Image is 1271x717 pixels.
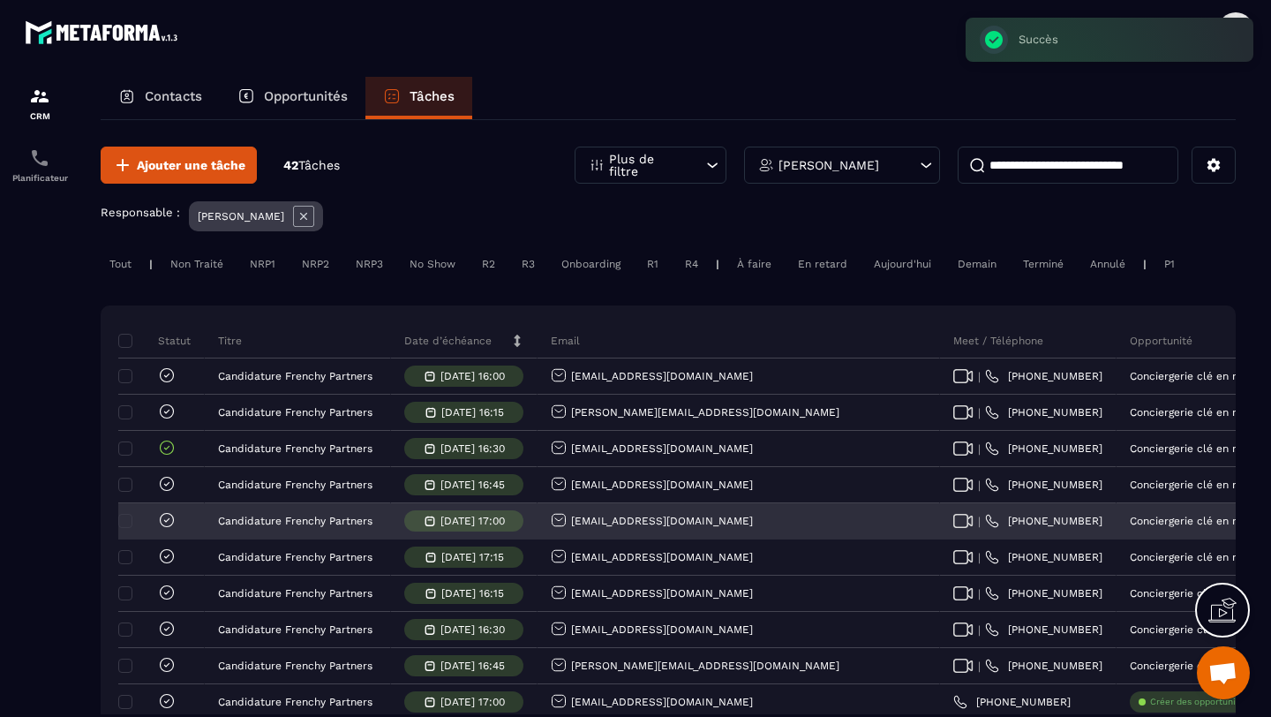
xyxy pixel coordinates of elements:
p: [DATE] 17:15 [441,551,504,563]
span: | [978,442,981,456]
p: Conciergerie clé en main [1130,623,1257,636]
a: [PHONE_NUMBER] [985,586,1102,600]
div: Onboarding [553,253,629,275]
p: Candidature Frenchy Partners [218,660,372,672]
p: Titre [218,334,242,348]
img: scheduler [29,147,50,169]
div: Non Traité [162,253,232,275]
div: NRP1 [241,253,284,275]
p: Conciergerie clé en main [1130,515,1257,527]
p: CRM [4,111,75,121]
p: Conciergerie clé en main [1130,479,1257,491]
p: [DATE] 16:45 [440,660,505,672]
span: | [978,406,981,419]
p: Date d’échéance [404,334,492,348]
p: Statut [123,334,191,348]
div: R2 [473,253,504,275]
p: Tâches [410,88,455,104]
div: R1 [638,253,667,275]
p: Candidature Frenchy Partners [218,623,372,636]
a: schedulerschedulerPlanificateur [4,134,75,196]
p: [DATE] 16:30 [440,623,505,636]
a: Opportunités [220,77,365,119]
p: 42 [283,157,340,174]
p: Opportunité [1130,334,1192,348]
img: formation [29,86,50,107]
div: Demain [949,253,1005,275]
div: P1 [1155,253,1184,275]
p: [DATE] 17:00 [440,696,505,708]
p: Candidature Frenchy Partners [218,442,372,455]
p: [DATE] 16:15 [441,406,504,419]
p: Contacts [145,88,202,104]
p: Conciergerie clé en main [1130,587,1257,600]
a: [PHONE_NUMBER] [985,442,1102,456]
p: Candidature Frenchy Partners [218,370,372,382]
div: Ouvrir le chat [1197,646,1250,699]
p: Opportunités [264,88,348,104]
a: Contacts [101,77,220,119]
a: [PHONE_NUMBER] [985,478,1102,492]
p: Candidature Frenchy Partners [218,696,372,708]
p: Conciergerie clé en main [1130,660,1257,672]
p: [PERSON_NAME] [778,159,879,171]
p: Candidature Frenchy Partners [218,587,372,600]
a: [PHONE_NUMBER] [985,369,1102,383]
p: | [1143,258,1147,270]
p: | [716,258,719,270]
a: [PHONE_NUMBER] [985,550,1102,564]
span: Ajouter une tâche [137,156,245,174]
span: Tâches [298,158,340,172]
div: En retard [789,253,856,275]
p: Email [551,334,580,348]
button: Ajouter une tâche [101,147,257,184]
p: [DATE] 16:15 [441,587,504,600]
div: Aujourd'hui [865,253,940,275]
img: logo [25,16,184,49]
a: [PHONE_NUMBER] [953,695,1071,709]
p: Candidature Frenchy Partners [218,479,372,491]
a: [PHONE_NUMBER] [985,623,1102,637]
p: Conciergerie clé en main [1130,551,1257,563]
div: R3 [513,253,544,275]
span: | [978,587,981,600]
p: | [149,258,153,270]
p: Conciergerie clé en main [1130,406,1257,419]
span: | [978,515,981,528]
p: Planificateur [4,173,75,183]
p: Candidature Frenchy Partners [218,551,372,563]
p: [PERSON_NAME] [198,210,284,223]
p: Créer des opportunités [1150,696,1249,708]
div: Annulé [1081,253,1134,275]
p: Conciergerie clé en main [1130,442,1257,455]
span: | [978,370,981,383]
p: [DATE] 16:45 [440,479,505,491]
span: | [978,623,981,637]
div: Terminé [1014,253,1072,275]
p: [DATE] 16:00 [440,370,505,382]
span: | [978,551,981,564]
p: Plus de filtre [609,153,687,177]
div: No Show [401,253,464,275]
p: [DATE] 17:00 [440,515,505,527]
p: Conciergerie clé en main [1130,370,1257,382]
span: | [978,479,981,492]
div: Tout [101,253,140,275]
div: À faire [728,253,780,275]
div: NRP3 [347,253,392,275]
a: [PHONE_NUMBER] [985,514,1102,528]
p: Meet / Téléphone [953,334,1043,348]
a: formationformationCRM [4,72,75,134]
p: Candidature Frenchy Partners [218,515,372,527]
a: [PHONE_NUMBER] [985,659,1102,673]
p: Candidature Frenchy Partners [218,406,372,419]
p: Responsable : [101,206,180,219]
span: | [978,660,981,673]
a: [PHONE_NUMBER] [985,405,1102,419]
p: [DATE] 16:30 [440,442,505,455]
div: NRP2 [293,253,338,275]
a: Tâches [365,77,472,119]
div: R4 [676,253,707,275]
